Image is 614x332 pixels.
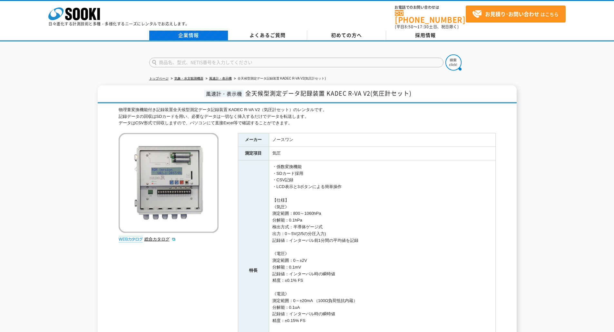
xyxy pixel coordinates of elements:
td: ノースワン [269,133,495,147]
span: 17:30 [417,24,429,30]
span: 全天候型測定データ記録装置 KADEC R-VA V2(気圧計セット) [245,89,412,98]
span: 8:50 [404,24,414,30]
input: 商品名、型式、NETIS番号を入力してください [149,58,443,67]
a: 風速計・表示機 [209,77,232,80]
a: 採用情報 [386,31,465,40]
li: 全天候型測定データ記録装置 KADEC R-VA V2(気圧計セット) [233,75,326,82]
a: 初めての方へ [307,31,386,40]
th: 測定項目 [238,147,269,160]
td: 気圧 [269,147,495,160]
span: 風速計・表示機 [204,90,244,97]
p: 日々進化する計測技術と多種・多様化するニーズにレンタルでお応えします。 [48,22,190,26]
img: btn_search.png [445,54,462,71]
th: メーカー [238,133,269,147]
span: 初めての方へ [331,32,362,39]
a: 総合カタログ [144,237,176,242]
span: お電話でのお問い合わせは [395,5,466,9]
a: [PHONE_NUMBER] [395,10,466,23]
div: 物理量変換機能付き記録装置全天候型測定データ記録装置 KADEC R-VA V2（気圧計セット）のレンタルです。 記録データの回収はSDカードを用い、必要なデータは一切なく挿入するだけでデータを... [119,107,496,127]
a: よくあるご質問 [228,31,307,40]
span: (平日 ～ 土日、祝日除く) [395,24,459,30]
img: webカタログ [119,236,143,242]
a: 企業情報 [149,31,228,40]
span: はこちら [472,9,559,19]
img: 全天候型測定データ記録装置 KADEC R-VA V2(気圧計セット) [119,133,219,233]
a: 気象・水文観測機器 [174,77,203,80]
a: お見積り･お問い合わせはこちら [466,5,566,23]
strong: お見積り･お問い合わせ [485,10,539,18]
a: トップページ [149,77,169,80]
